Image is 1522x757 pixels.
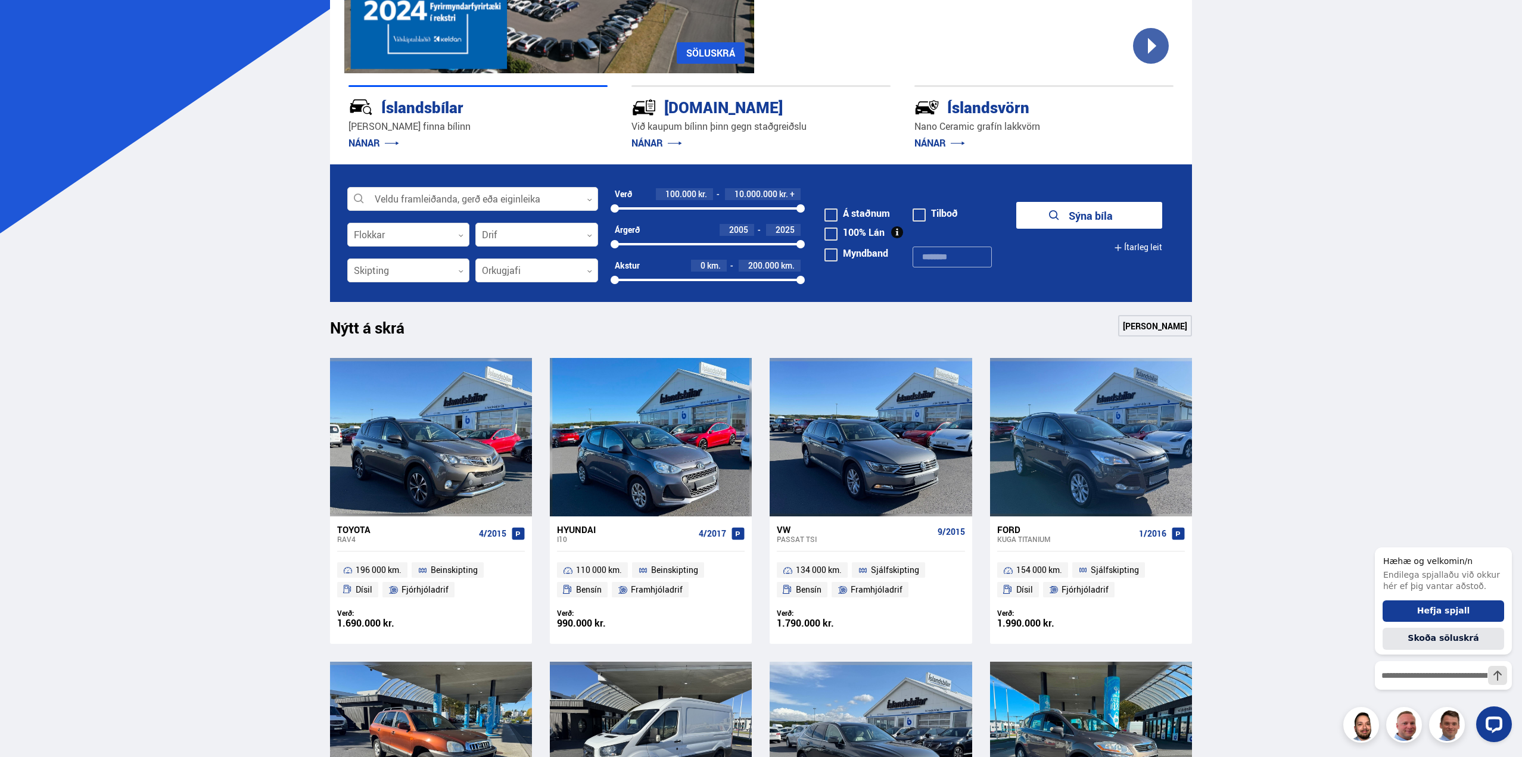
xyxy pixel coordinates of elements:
span: Fjórhjóladrif [401,582,449,597]
a: VW Passat TSI 9/2015 134 000 km. Sjálfskipting Bensín Framhjóladrif Verð: 1.790.000 kr. [770,516,972,644]
a: Toyota RAV4 4/2015 196 000 km. Beinskipting Dísil Fjórhjóladrif Verð: 1.690.000 kr. [330,516,532,644]
span: 10.000.000 [734,188,777,200]
img: nhp88E3Fdnt1Opn2.png [1345,709,1381,744]
a: Hyundai i10 4/2017 110 000 km. Beinskipting Bensín Framhjóladrif Verð: 990.000 kr. [550,516,752,644]
div: Verð: [557,609,651,618]
span: 9/2015 [938,527,965,537]
div: 1.790.000 kr. [777,618,871,628]
div: Akstur [615,261,640,270]
span: Fjórhjóladrif [1062,582,1109,597]
span: 1/2016 [1139,529,1166,538]
span: km. [707,261,721,270]
a: NÁNAR [914,136,965,149]
label: Myndband [824,248,888,258]
div: Árgerð [615,225,640,235]
a: NÁNAR [348,136,399,149]
span: Beinskipting [431,563,478,577]
span: 110 000 km. [576,563,622,577]
div: Hyundai [557,524,694,535]
span: 4/2015 [479,529,506,538]
span: Sjálfskipting [871,563,919,577]
div: RAV4 [337,535,474,543]
label: 100% Lán [824,228,885,237]
span: Framhjóladrif [851,582,902,597]
div: Kuga TITANIUM [997,535,1134,543]
div: Toyota [337,524,474,535]
button: Sýna bíla [1016,202,1162,229]
img: -Svtn6bYgwAsiwNX.svg [914,95,939,120]
span: 200.000 [748,260,779,271]
img: JRvxyua_JYH6wB4c.svg [348,95,374,120]
p: Við kaupum bílinn þinn gegn staðgreiðslu [631,120,891,133]
a: SÖLUSKRÁ [677,42,745,64]
div: Verð: [777,609,871,618]
div: Ford [997,524,1134,535]
span: 2025 [776,224,795,235]
label: Á staðnum [824,208,890,218]
div: Íslandsvörn [914,96,1131,117]
span: + [790,189,795,199]
div: 1.690.000 kr. [337,618,431,628]
span: Sjálfskipting [1091,563,1139,577]
div: Íslandsbílar [348,96,565,117]
span: km. [781,261,795,270]
button: Ítarleg leit [1114,234,1162,261]
a: NÁNAR [631,136,682,149]
iframe: LiveChat chat widget [1365,525,1517,752]
span: Dísil [1016,582,1033,597]
h1: Nýtt á skrá [330,319,425,344]
label: Tilboð [913,208,958,218]
div: VW [777,524,932,535]
a: Ford Kuga TITANIUM 1/2016 154 000 km. Sjálfskipting Dísil Fjórhjóladrif Verð: 1.990.000 kr. [990,516,1192,644]
div: 990.000 kr. [557,618,651,628]
div: i10 [557,535,694,543]
span: 100.000 [665,188,696,200]
div: Passat TSI [777,535,932,543]
span: Beinskipting [651,563,698,577]
p: Nano Ceramic grafín lakkvörn [914,120,1174,133]
div: Verð: [997,609,1091,618]
div: Verð [615,189,632,199]
span: Bensín [576,582,602,597]
span: 196 000 km. [356,563,401,577]
span: 134 000 km. [796,563,842,577]
div: 1.990.000 kr. [997,618,1091,628]
span: 4/2017 [699,529,726,538]
span: Framhjóladrif [631,582,683,597]
a: [PERSON_NAME] [1118,315,1192,337]
p: [PERSON_NAME] finna bílinn [348,120,608,133]
span: Dísil [356,582,372,597]
span: 0 [701,260,705,271]
span: 2005 [729,224,748,235]
span: Bensín [796,582,821,597]
span: 154 000 km. [1016,563,1062,577]
img: tr5P-W3DuiFaO7aO.svg [631,95,656,120]
div: Verð: [337,609,431,618]
div: [DOMAIN_NAME] [631,96,848,117]
span: kr. [698,189,707,199]
span: kr. [779,189,788,199]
